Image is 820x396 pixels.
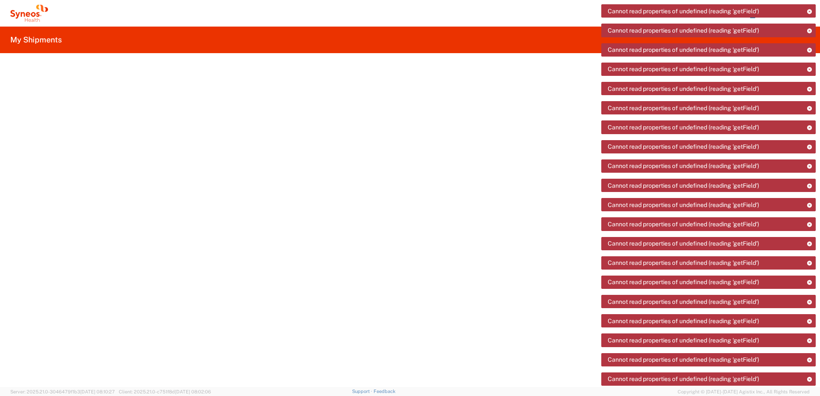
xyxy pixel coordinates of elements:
[608,104,759,112] span: Cannot read properties of undefined (reading 'getField')
[608,356,759,363] span: Cannot read properties of undefined (reading 'getField')
[608,201,759,209] span: Cannot read properties of undefined (reading 'getField')
[608,259,759,267] span: Cannot read properties of undefined (reading 'getField')
[374,389,395,394] a: Feedback
[608,375,759,383] span: Cannot read properties of undefined (reading 'getField')
[608,220,759,228] span: Cannot read properties of undefined (reading 'getField')
[80,389,115,394] span: [DATE] 08:10:27
[608,298,759,306] span: Cannot read properties of undefined (reading 'getField')
[175,389,211,394] span: [DATE] 08:02:06
[352,389,374,394] a: Support
[608,7,759,15] span: Cannot read properties of undefined (reading 'getField')
[608,336,759,344] span: Cannot read properties of undefined (reading 'getField')
[608,240,759,247] span: Cannot read properties of undefined (reading 'getField')
[608,123,759,131] span: Cannot read properties of undefined (reading 'getField')
[608,85,759,93] span: Cannot read properties of undefined (reading 'getField')
[10,35,62,45] h2: My Shipments
[608,317,759,325] span: Cannot read properties of undefined (reading 'getField')
[608,143,759,150] span: Cannot read properties of undefined (reading 'getField')
[608,182,759,189] span: Cannot read properties of undefined (reading 'getField')
[608,46,759,54] span: Cannot read properties of undefined (reading 'getField')
[119,389,211,394] span: Client: 2025.21.0-c751f8d
[608,278,759,286] span: Cannot read properties of undefined (reading 'getField')
[10,389,115,394] span: Server: 2025.21.0-3046479f1b3
[608,65,759,73] span: Cannot read properties of undefined (reading 'getField')
[608,162,759,170] span: Cannot read properties of undefined (reading 'getField')
[608,27,759,34] span: Cannot read properties of undefined (reading 'getField')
